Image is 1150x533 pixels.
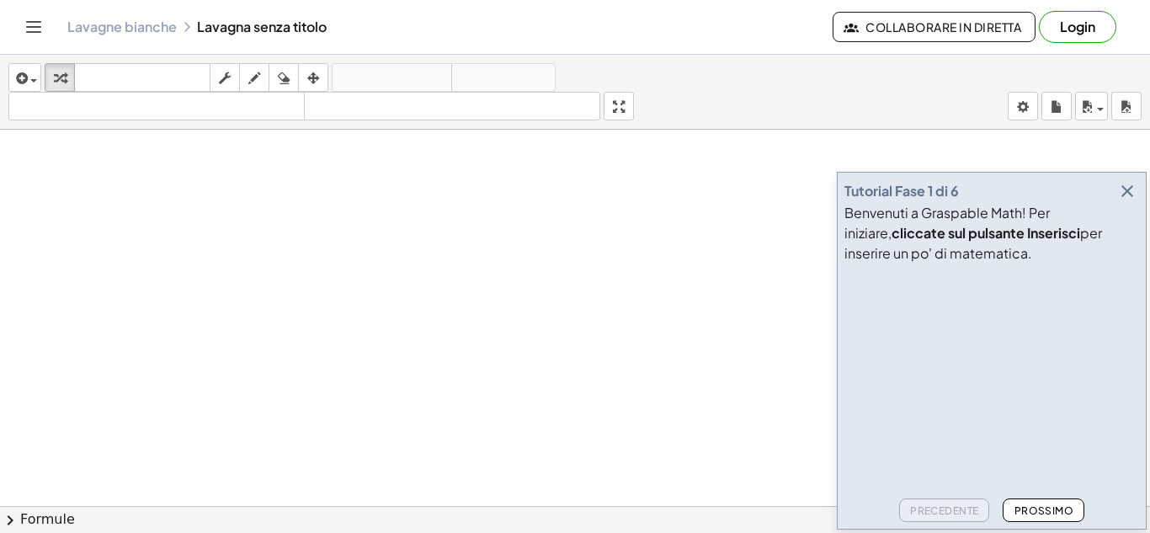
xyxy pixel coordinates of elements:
button: Login [1039,11,1116,43]
a: Lavagne bianche [67,19,177,35]
button: formato_dimensione [8,92,305,120]
font: disfare [336,70,448,86]
button: disfare [332,63,452,92]
font: Formule [20,511,75,527]
font: formato_dimensione [13,99,301,115]
font: Login [1060,18,1095,35]
font: tastiera [78,70,206,86]
button: rifare [451,63,556,92]
font: cliccate sul pulsante Inserisci [892,224,1080,242]
button: Collaborare in diretta [833,12,1036,42]
button: Prossimo [1003,498,1084,522]
button: formato_dimensione [304,92,600,120]
font: formato_dimensione [308,99,596,115]
font: Prossimo [1014,504,1073,517]
font: rifare [455,70,551,86]
font: Lavagne bianche [67,18,177,35]
font: Collaborare in diretta [865,19,1021,35]
font: Benvenuti a Graspable Math! Per iniziare, [844,204,1050,242]
button: tastiera [74,63,210,92]
font: Tutorial Fase 1 di 6 [844,182,959,200]
button: Attiva/disattiva la navigazione [20,13,47,40]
